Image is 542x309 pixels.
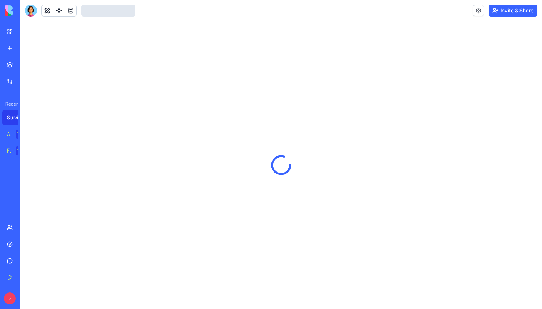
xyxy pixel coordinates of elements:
span: Recent [2,101,18,107]
a: Suivi Interventions Artisans [2,110,32,125]
div: TRY [16,130,28,139]
button: Invite & Share [489,5,537,17]
div: Feedback Form [7,147,11,154]
div: Suivi Interventions Artisans [7,114,28,121]
img: logo [5,5,52,16]
div: AI Logo Generator [7,130,11,138]
div: TRY [16,146,28,155]
span: S [4,292,16,304]
a: Feedback FormTRY [2,143,32,158]
a: AI Logo GeneratorTRY [2,127,32,142]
